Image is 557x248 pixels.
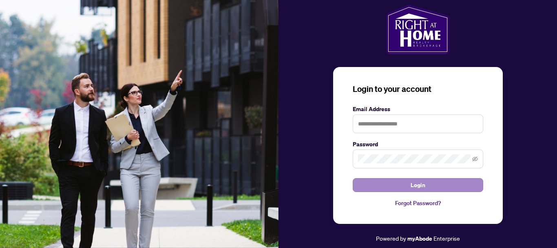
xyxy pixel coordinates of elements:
[407,234,432,243] a: myAbode
[376,235,406,242] span: Powered by
[386,5,449,54] img: ma-logo
[411,179,425,192] span: Login
[353,199,483,208] a: Forgot Password?
[353,178,483,192] button: Login
[353,83,483,95] h3: Login to your account
[472,156,478,162] span: eye-invisible
[433,235,460,242] span: Enterprise
[353,105,483,114] label: Email Address
[353,140,483,149] label: Password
